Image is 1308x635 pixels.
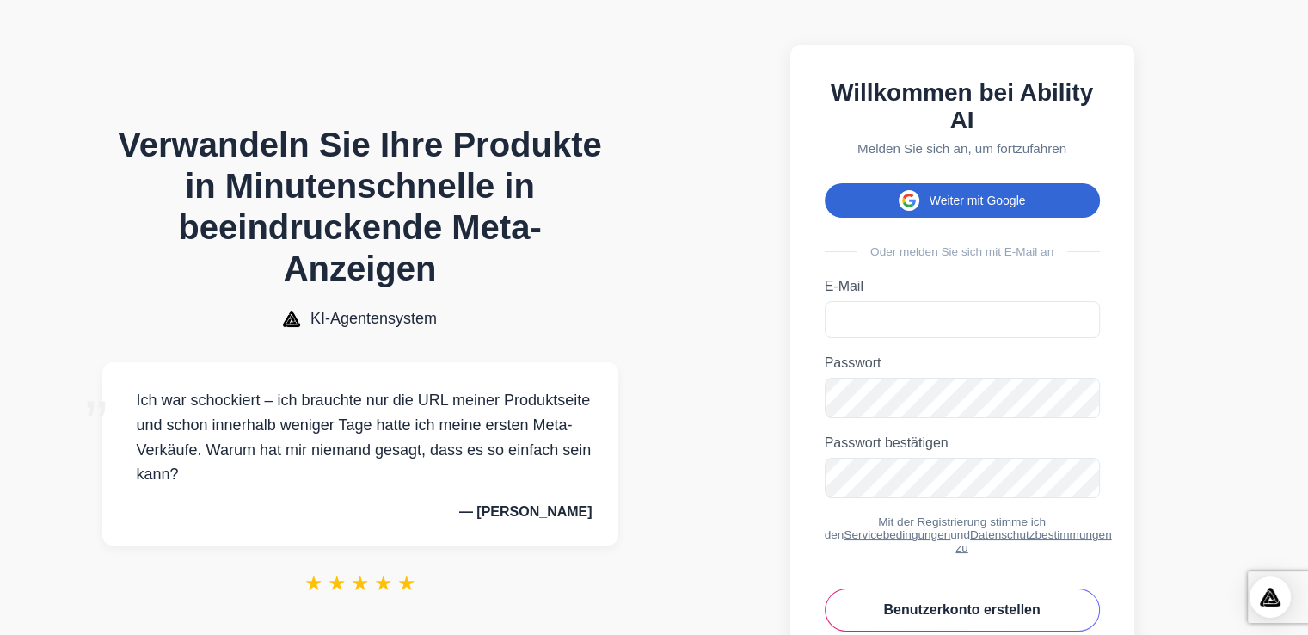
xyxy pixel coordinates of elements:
[328,571,347,595] font: ★
[397,571,416,595] font: ★
[459,504,593,519] font: — [PERSON_NAME]
[310,310,437,327] font: KI-Agentensystem
[1250,576,1291,618] div: Open Intercom Messenger
[955,528,1111,554] a: Datenschutzbestimmungen zu
[870,245,1053,258] font: Oder melden Sie sich mit E-Mail an
[844,528,950,541] a: Servicebedingungen
[825,435,949,450] font: Passwort bestätigen
[930,194,1026,207] font: Weiter mit Google
[883,602,1040,617] font: Benutzerkonto erstellen
[137,391,592,483] font: Ich war schockiert – ich brauchte nur die URL meiner Produktseite und schon innerhalb weniger Tag...
[283,311,300,327] img: Logo des KI-Agentensystems
[118,126,601,287] font: Verwandeln Sie Ihre Produkte in Minutenschnelle in beeindruckende Meta-Anzeigen
[374,571,393,595] font: ★
[857,141,1066,156] font: Melden Sie sich an, um fortzufahren
[825,279,863,293] font: E-Mail
[351,571,370,595] font: ★
[950,528,970,541] font: und
[304,571,323,595] font: ★
[825,183,1100,218] button: Weiter mit Google
[85,346,108,422] font: „
[825,515,1046,541] font: Mit der Registrierung stimme ich den
[831,79,1093,133] font: Willkommen bei Ability AI
[825,355,881,370] font: Passwort
[825,589,1100,632] button: Benutzerkonto erstellen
